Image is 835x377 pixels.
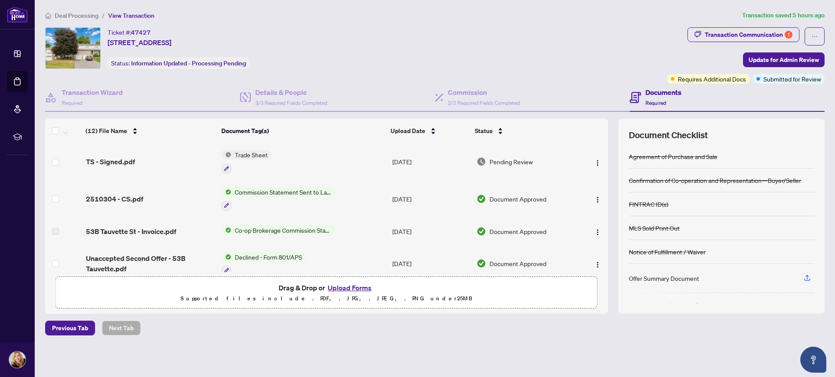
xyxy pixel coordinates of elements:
span: Update for Admin Review [749,53,819,67]
img: logo [7,6,28,23]
span: Declined - Form 801/APS [231,252,306,262]
img: IMG-X12251614_1.jpg [46,28,100,68]
span: Previous Tab [52,321,88,335]
h4: Details & People [255,87,327,97]
h4: Commission [448,87,520,97]
td: [DATE] [389,180,473,218]
span: TS - Signed.pdf [86,156,135,167]
div: Offer Summary Document [629,273,699,283]
span: Document Approved [490,259,546,268]
button: Logo [591,155,605,169]
img: Status Icon [222,150,231,159]
span: ellipsis [812,33,818,39]
li: / [102,10,105,20]
span: Requires Additional Docs [678,74,746,84]
img: Profile Icon [9,351,26,368]
td: [DATE] [389,218,473,245]
div: Status: [108,57,250,69]
span: Required [62,100,82,106]
div: MLS Sold Print Out [629,223,680,233]
th: Status [471,119,576,143]
span: Required [645,100,666,106]
span: 53B Tauvette St - Invoice.pdf [86,226,176,237]
img: Status Icon [222,225,231,235]
span: Submitted for Review [763,74,821,84]
span: 2/2 Required Fields Completed [448,100,520,106]
div: Ticket #: [108,27,151,37]
button: Status IconTrade Sheet [222,150,271,173]
div: Confirmation of Co-operation and Representation—Buyer/Seller [629,175,801,185]
img: Logo [594,229,601,236]
span: Information Updated - Processing Pending [131,59,246,67]
button: Next Tab [102,321,141,335]
button: Update for Admin Review [743,52,825,67]
button: Upload Forms [325,282,374,293]
span: Co-op Brokerage Commission Statement [231,225,334,235]
span: Trade Sheet [231,150,271,159]
h4: Transaction Wizard [62,87,123,97]
button: Logo [591,257,605,270]
button: Open asap [800,347,826,373]
span: Document Approved [490,194,546,204]
button: Status IconDeclined - Form 801/APS [222,252,306,276]
article: Transaction saved 5 hours ago [742,10,825,20]
img: Document Status [477,259,486,268]
span: Deal Processing [55,12,99,19]
div: Agreement of Purchase and Sale [629,152,717,161]
div: FINTRAC ID(s) [629,199,668,209]
span: Upload Date [391,126,425,136]
button: Logo [591,224,605,238]
span: Drag & Drop or [279,282,374,293]
div: 1 [785,31,792,39]
div: Transaction Communication [705,28,792,42]
button: Transaction Communication1 [687,27,799,42]
span: Document Checklist [629,129,708,141]
td: [DATE] [389,143,473,180]
img: Document Status [477,194,486,204]
span: Unaccepted Second Offer - 53B Tauvette.pdf [86,253,215,274]
span: Status [475,126,493,136]
th: Document Tag(s) [218,119,388,143]
span: 2510304 - CS.pdf [86,194,143,204]
div: Notice of Fulfillment / Waiver [629,247,706,257]
button: Status IconCo-op Brokerage Commission Statement [222,225,334,235]
span: Commission Statement Sent to Lawyer [231,187,334,197]
span: Document Approved [490,227,546,236]
span: home [45,13,51,19]
img: Status Icon [222,252,231,262]
p: Supported files include .PDF, .JPG, .JPEG, .PNG under 25 MB [61,293,592,304]
span: (12) File Name [85,126,127,136]
span: View Transaction [108,12,155,19]
button: Logo [591,192,605,206]
span: Drag & Drop orUpload FormsSupported files include .PDF, .JPG, .JPEG, .PNG under25MB [56,277,597,309]
span: [STREET_ADDRESS] [108,37,171,48]
th: Upload Date [387,119,471,143]
span: 3/3 Required Fields Completed [255,100,327,106]
th: (12) File Name [82,119,218,143]
button: Status IconCommission Statement Sent to Lawyer [222,187,334,211]
img: Logo [594,159,601,166]
td: [DATE] [389,245,473,283]
img: Document Status [477,157,486,166]
span: 47427 [131,29,151,36]
img: Logo [594,196,601,203]
img: Document Status [477,227,486,236]
button: Previous Tab [45,321,95,335]
span: Pending Review [490,157,533,166]
img: Logo [594,261,601,268]
img: Status Icon [222,187,231,197]
h4: Documents [645,87,681,97]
